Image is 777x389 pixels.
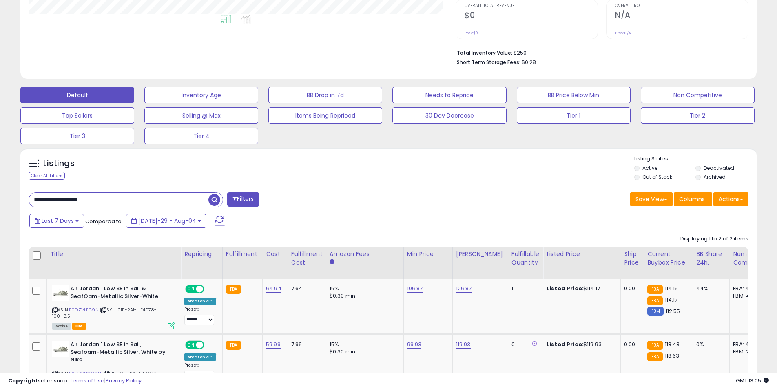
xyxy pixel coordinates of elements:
label: Active [642,164,657,171]
div: ASIN: [52,285,175,329]
button: Default [20,87,134,103]
button: Selling @ Max [144,107,258,124]
button: Tier 3 [20,128,134,144]
h5: Listings [43,158,75,169]
button: Filters [227,192,259,207]
button: Tier 4 [144,128,258,144]
div: Fulfillable Quantity [511,250,540,267]
div: FBM: 4 [733,292,760,300]
a: 126.87 [456,285,472,293]
label: Archived [704,173,726,180]
div: Num of Comp. [733,250,763,267]
div: Min Price [407,250,449,258]
label: Deactivated [704,164,734,171]
div: Ship Price [624,250,640,267]
div: 7.96 [291,341,320,348]
div: Current Buybox Price [647,250,689,267]
a: 64.94 [266,285,281,293]
div: Amazon AI * [184,298,216,305]
a: 59.99 [266,340,281,349]
b: Air Jordan 1 Low SE in Sail, Seafoam-Metallic Silver, White by Nike [71,341,170,366]
button: Top Sellers [20,107,134,124]
small: Prev: N/A [615,31,631,36]
span: ON [186,286,196,293]
b: Short Term Storage Fees: [457,59,520,66]
h2: N/A [615,11,748,22]
a: B0DZVH1C9N [69,307,99,313]
div: 0 [511,341,537,348]
div: Amazon Fees [330,250,400,258]
label: Out of Stock [642,173,672,180]
button: Inventory Age [144,87,258,103]
button: Needs to Reprice [392,87,506,103]
small: FBA [647,341,662,350]
button: 30 Day Decrease [392,107,506,124]
span: 118.43 [665,340,680,348]
div: seller snap | | [8,377,142,385]
strong: Copyright [8,377,38,385]
div: $119.93 [547,341,614,348]
div: Preset: [184,362,216,381]
span: Overall ROI [615,4,748,8]
small: FBA [647,285,662,294]
b: Air Jordan 1 Low SE in Sail & SeafOam-Metallic Silver-White [71,285,170,302]
div: BB Share 24h. [696,250,726,267]
small: FBA [226,341,241,350]
span: ON [186,342,196,349]
span: Overall Total Revenue [465,4,598,8]
button: Last 7 Days [29,214,84,228]
div: FBA: 4 [733,341,760,348]
div: Repricing [184,250,219,258]
div: $0.30 min [330,348,397,356]
button: Items Being Repriced [268,107,382,124]
div: 0.00 [624,285,638,292]
a: Privacy Policy [106,377,142,385]
button: Columns [674,192,712,206]
div: [PERSON_NAME] [456,250,505,258]
small: FBA [226,285,241,294]
img: 31xUSJfgqIL._SL40_.jpg [52,341,69,357]
a: 99.93 [407,340,422,349]
span: Compared to: [85,218,123,225]
b: Listed Price: [547,340,584,348]
button: Non Competitive [641,87,755,103]
span: 114.17 [665,296,678,304]
b: Listed Price: [547,285,584,292]
span: 114.15 [665,285,678,292]
div: Title [50,250,177,258]
a: Terms of Use [70,377,104,385]
span: FBA [72,323,86,330]
button: Tier 2 [641,107,755,124]
button: Tier 1 [517,107,631,124]
img: 31xUSJfgqIL._SL40_.jpg [52,285,69,301]
div: Preset: [184,307,216,325]
button: BB Price Below Min [517,87,631,103]
h2: $0 [465,11,598,22]
div: $0.30 min [330,292,397,300]
small: Amazon Fees. [330,258,334,266]
small: FBA [647,352,662,361]
li: $250 [457,47,742,57]
div: 15% [330,285,397,292]
div: $114.17 [547,285,614,292]
span: OFF [203,342,216,349]
div: 15% [330,341,397,348]
div: Fulfillment [226,250,259,258]
a: 106.87 [407,285,423,293]
button: BB Drop in 7d [268,87,382,103]
div: Displaying 1 to 2 of 2 items [680,235,748,243]
div: Listed Price [547,250,617,258]
div: Cost [266,250,284,258]
button: Save View [630,192,673,206]
small: Prev: $0 [465,31,478,36]
div: Fulfillment Cost [291,250,323,267]
span: Last 7 Days [42,217,74,225]
span: $0.28 [522,58,536,66]
span: 2025-08-12 13:05 GMT [736,377,769,385]
span: 112.55 [666,307,680,315]
div: 0% [696,341,723,348]
span: [DATE]-29 - Aug-04 [138,217,196,225]
span: All listings currently available for purchase on Amazon [52,323,71,330]
div: 7.64 [291,285,320,292]
div: Amazon AI * [184,353,216,361]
